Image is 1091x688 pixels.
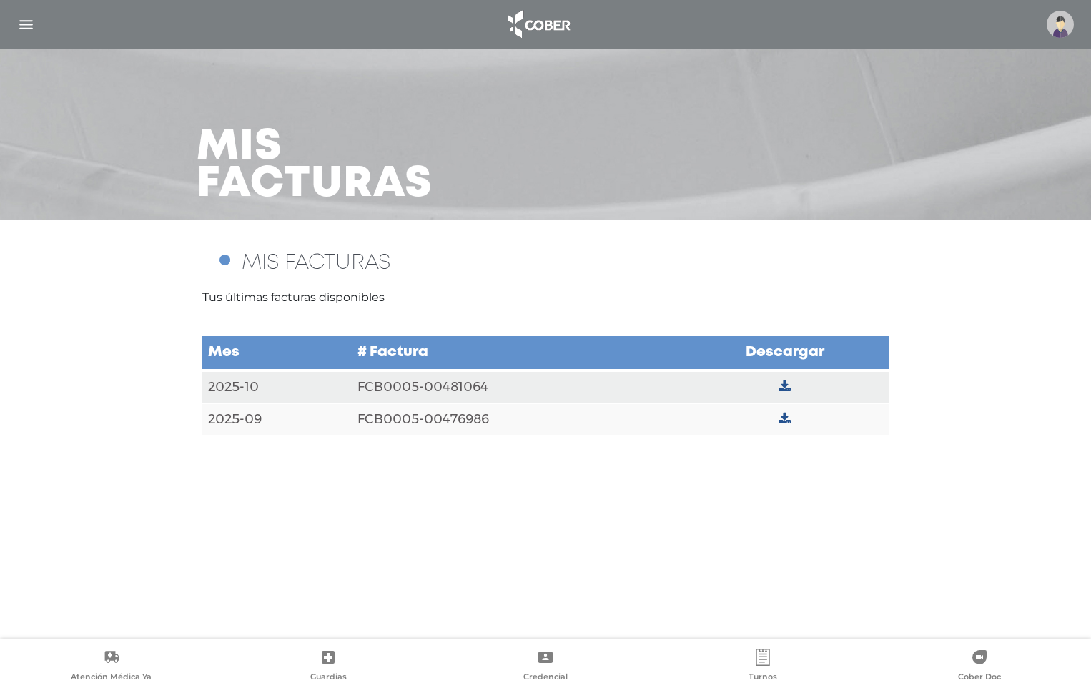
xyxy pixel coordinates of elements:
td: FCB0005-00481064 [352,370,681,403]
td: # Factura [352,335,681,370]
td: FCB0005-00476986 [352,403,681,436]
a: Cober Doc [871,649,1088,685]
img: profile-placeholder.svg [1047,11,1074,38]
span: Turnos [749,672,777,684]
a: Atención Médica Ya [3,649,220,685]
h3: Mis facturas [197,129,433,203]
a: Turnos [654,649,872,685]
span: Atención Médica Ya [71,672,152,684]
span: Credencial [523,672,568,684]
span: MIS FACTURAS [242,253,390,272]
img: logo_cober_home-white.png [500,7,576,41]
td: 2025-10 [202,370,352,403]
a: Credencial [437,649,654,685]
td: Descargar [681,335,889,370]
a: Guardias [220,649,438,685]
td: 2025-09 [202,403,352,436]
span: Cober Doc [958,672,1001,684]
img: Cober_menu-lines-white.svg [17,16,35,34]
span: Guardias [310,672,347,684]
p: Tus últimas facturas disponibles [202,289,889,306]
td: Mes [202,335,352,370]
